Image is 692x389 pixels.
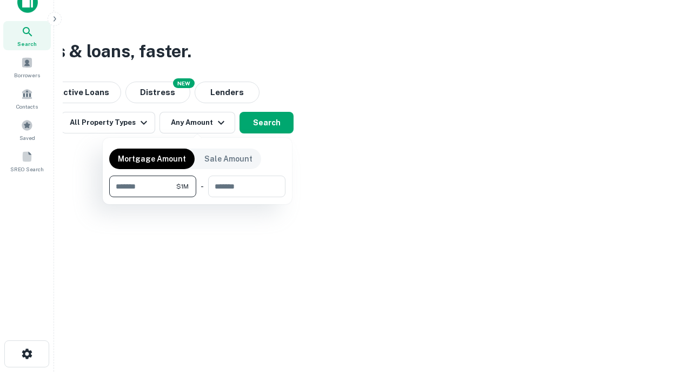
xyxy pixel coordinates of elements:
[176,182,189,191] span: $1M
[638,303,692,354] iframe: Chat Widget
[204,153,252,165] p: Sale Amount
[118,153,186,165] p: Mortgage Amount
[201,176,204,197] div: -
